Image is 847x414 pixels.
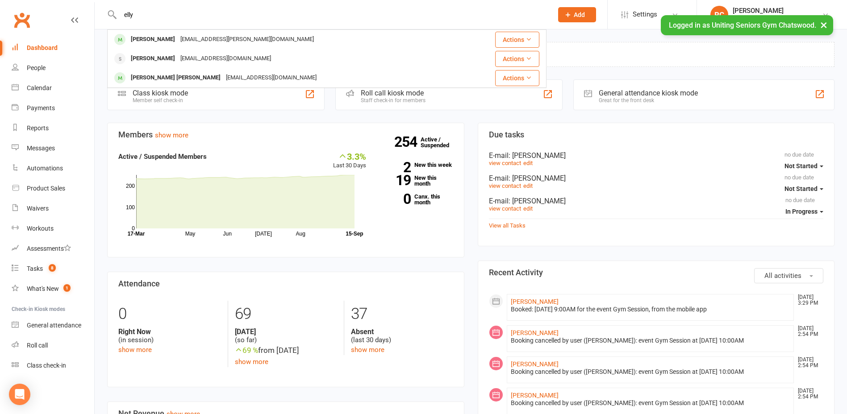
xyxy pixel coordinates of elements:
[178,33,317,46] div: [EMAIL_ADDRESS][PERSON_NAME][DOMAIN_NAME]
[27,84,52,91] div: Calendar
[27,104,55,112] div: Payments
[509,197,566,205] span: : [PERSON_NAME]
[12,335,94,356] a: Roll call
[599,97,698,103] div: Great for the front desk
[133,89,188,97] div: Class kiosk mode
[511,306,790,313] div: Booked: [DATE] 9:00AM for the event Gym Session, from the mobile app
[793,357,823,368] time: [DATE] 2:54 PM
[27,362,66,369] div: Class check-in
[784,185,818,192] span: Not Started
[235,327,337,336] strong: [DATE]
[128,52,178,65] div: [PERSON_NAME]
[489,160,521,166] a: view contact
[511,298,559,305] a: [PERSON_NAME]
[12,279,94,299] a: What's New1
[599,89,698,97] div: General attendance kiosk mode
[523,160,533,166] a: edit
[793,294,823,306] time: [DATE] 3:29 PM
[27,225,54,232] div: Workouts
[155,131,188,139] a: show more
[12,138,94,158] a: Messages
[235,346,258,355] span: 69 %
[12,118,94,138] a: Reports
[511,337,790,344] div: Booking cancelled by user ([PERSON_NAME]): event Gym Session at [DATE] 10:00AM
[489,174,824,182] div: E-mail
[489,222,526,229] a: View all Tasks
[380,175,453,186] a: 19New this month
[178,52,274,65] div: [EMAIL_ADDRESS][DOMAIN_NAME]
[333,151,366,161] div: 3.3%
[12,98,94,118] a: Payments
[511,360,559,368] a: [PERSON_NAME]
[27,145,55,152] div: Messages
[223,71,319,84] div: [EMAIL_ADDRESS][DOMAIN_NAME]
[27,245,71,252] div: Assessments
[495,32,539,48] button: Actions
[133,97,188,103] div: Member self check-in
[12,259,94,279] a: Tasks 8
[12,315,94,335] a: General attendance kiosk mode
[128,33,178,46] div: [PERSON_NAME]
[27,285,59,292] div: What's New
[27,64,46,71] div: People
[27,342,48,349] div: Roll call
[793,388,823,400] time: [DATE] 2:54 PM
[489,197,824,205] div: E-mail
[118,130,453,139] h3: Members
[9,384,30,405] div: Open Intercom Messenger
[764,272,801,280] span: All activities
[785,203,823,219] button: In Progress
[27,322,81,329] div: General attendance
[511,329,559,336] a: [PERSON_NAME]
[235,344,337,356] div: from [DATE]
[27,265,43,272] div: Tasks
[495,70,539,86] button: Actions
[27,124,49,132] div: Reports
[785,208,818,215] span: In Progress
[351,327,453,344] div: (last 30 days)
[351,346,384,354] a: show more
[128,71,223,84] div: [PERSON_NAME] [PERSON_NAME]
[12,178,94,199] a: Product Sales
[633,4,657,25] span: Settings
[816,15,832,34] button: ×
[12,38,94,58] a: Dashboard
[511,392,559,399] a: [PERSON_NAME]
[574,11,585,18] span: Add
[235,358,268,366] a: show more
[380,161,411,174] strong: 2
[793,326,823,337] time: [DATE] 2:54 PM
[784,158,823,174] button: Not Started
[27,165,63,172] div: Automations
[380,174,411,187] strong: 19
[361,89,426,97] div: Roll call kiosk mode
[394,135,421,149] strong: 254
[27,44,58,51] div: Dashboard
[63,284,71,292] span: 1
[27,185,65,192] div: Product Sales
[489,130,824,139] h3: Due tasks
[12,199,94,219] a: Waivers
[733,7,822,15] div: [PERSON_NAME]
[558,7,596,22] button: Add
[380,194,453,205] a: 0Canx. this month
[351,327,453,336] strong: Absent
[118,327,221,344] div: (in session)
[710,6,728,24] div: RC
[754,268,823,283] button: All activities
[235,301,337,327] div: 69
[12,158,94,178] a: Automations
[509,151,566,160] span: : [PERSON_NAME]
[12,219,94,239] a: Workouts
[117,8,547,21] input: Search...
[523,205,533,212] a: edit
[118,301,221,327] div: 0
[421,130,460,155] a: 254Active / Suspended
[118,153,207,161] strong: Active / Suspended Members
[11,9,33,31] a: Clubworx
[27,205,49,212] div: Waivers
[333,151,366,170] div: Last 30 Days
[118,327,221,336] strong: Right Now
[733,15,822,23] div: Uniting Seniors Gym Chatswood
[489,205,521,212] a: view contact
